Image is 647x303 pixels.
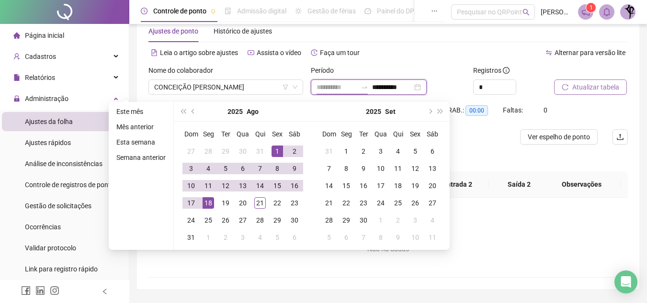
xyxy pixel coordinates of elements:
td: 2025-09-15 [338,177,355,194]
div: 12 [409,163,421,174]
div: 22 [341,197,352,209]
span: 1 [590,4,593,11]
span: swap-right [361,83,368,91]
td: 2025-08-28 [251,212,269,229]
th: Sex [407,125,424,143]
span: Observações [550,179,613,190]
div: 5 [272,232,283,243]
td: 2025-10-08 [372,229,389,246]
div: 2 [392,214,404,226]
button: super-next-year [435,102,446,121]
td: 2025-07-29 [217,143,234,160]
div: 2 [358,146,369,157]
td: 2025-09-06 [286,229,303,246]
div: 12 [220,180,231,191]
button: super-prev-year [178,102,188,121]
td: 2025-09-13 [424,160,441,177]
div: 13 [237,180,249,191]
div: 30 [237,146,249,157]
th: Seg [200,125,217,143]
span: Gestão de solicitações [25,202,91,210]
div: 20 [237,197,249,209]
div: 21 [254,197,266,209]
td: 2025-09-07 [320,160,338,177]
button: month panel [247,102,259,121]
td: 2025-10-02 [389,212,407,229]
div: 18 [203,197,214,209]
div: 18 [392,180,404,191]
div: 27 [427,197,438,209]
th: Qui [251,125,269,143]
td: 2025-07-30 [234,143,251,160]
span: Ocorrências [25,223,61,231]
td: 2025-10-06 [338,229,355,246]
td: 2025-08-19 [217,194,234,212]
td: 2025-08-02 [286,143,303,160]
span: instagram [50,286,59,295]
td: 2025-09-03 [372,143,389,160]
span: youtube [248,49,254,56]
div: 11 [203,180,214,191]
td: 2025-09-18 [389,177,407,194]
span: 00:00 [465,105,488,116]
td: 2025-07-28 [200,143,217,160]
div: 8 [341,163,352,174]
span: Painel do DP [377,7,414,15]
td: 2025-08-23 [286,194,303,212]
td: 2025-09-11 [389,160,407,177]
div: 21 [323,197,335,209]
div: 10 [409,232,421,243]
div: 3 [409,214,421,226]
div: 3 [375,146,386,157]
td: 2025-09-24 [372,194,389,212]
td: 2025-08-25 [200,212,217,229]
div: 2 [289,146,300,157]
button: next-year [424,102,435,121]
span: Leia o artigo sobre ajustes [160,49,238,56]
div: 22 [272,197,283,209]
label: Período [311,65,340,76]
th: Saída 2 [488,171,550,198]
div: 4 [392,146,404,157]
span: history [311,49,318,56]
span: Faça um tour [320,49,360,56]
span: pushpin [210,9,216,14]
span: notification [581,8,590,16]
div: 1 [375,214,386,226]
div: 15 [272,180,283,191]
span: bell [602,8,611,16]
div: 20 [427,180,438,191]
td: 2025-07-31 [251,143,269,160]
button: Atualizar tabela [554,79,627,95]
td: 2025-09-01 [200,229,217,246]
div: Open Intercom Messenger [614,270,637,293]
td: 2025-10-01 [372,212,389,229]
td: 2025-08-12 [217,177,234,194]
td: 2025-09-23 [355,194,372,212]
div: 6 [341,232,352,243]
td: 2025-08-01 [269,143,286,160]
sup: 1 [586,3,596,12]
span: Faltas: [503,106,524,114]
td: 2025-09-04 [251,229,269,246]
div: 3 [185,163,197,174]
th: Sex [269,125,286,143]
div: 25 [392,197,404,209]
div: H. TRAB.: [436,105,503,116]
div: 11 [427,232,438,243]
div: 26 [220,214,231,226]
div: 30 [358,214,369,226]
td: 2025-09-16 [355,177,372,194]
span: reload [562,84,568,90]
th: Seg [338,125,355,143]
td: 2025-10-04 [424,212,441,229]
span: Relatórios [25,74,55,81]
td: 2025-08-07 [251,160,269,177]
span: Assista o vídeo [257,49,301,56]
div: 6 [427,146,438,157]
span: search [522,9,530,16]
td: 2025-08-10 [182,177,200,194]
th: Dom [320,125,338,143]
td: 2025-08-16 [286,177,303,194]
td: 2025-09-30 [355,212,372,229]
